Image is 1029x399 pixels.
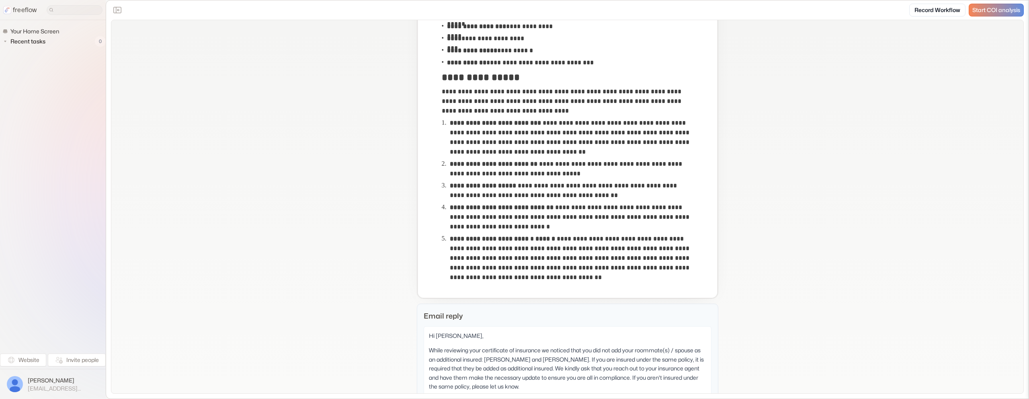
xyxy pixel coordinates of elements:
[5,374,101,394] button: [PERSON_NAME][EMAIL_ADDRESS][DOMAIN_NAME]
[9,37,48,45] span: Recent tasks
[13,5,37,15] p: freeflow
[9,27,61,35] span: Your Home Screen
[2,37,49,46] button: Recent tasks
[429,346,706,391] p: While reviewing your certificate of insurance we noticed that you did not add your roommate(s) / ...
[3,5,37,15] a: freeflow
[28,376,99,385] span: [PERSON_NAME]
[909,4,965,16] a: Record Workflow
[2,27,62,36] a: Your Home Screen
[95,36,106,47] span: 0
[28,385,99,392] span: [EMAIL_ADDRESS][DOMAIN_NAME]
[7,376,23,392] img: profile
[48,354,106,366] button: Invite people
[972,7,1020,14] span: Start COI analysis
[429,331,706,340] p: Hi [PERSON_NAME],
[111,4,124,16] button: Close the sidebar
[969,4,1024,16] a: Start COI analysis
[424,311,711,321] p: Email reply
